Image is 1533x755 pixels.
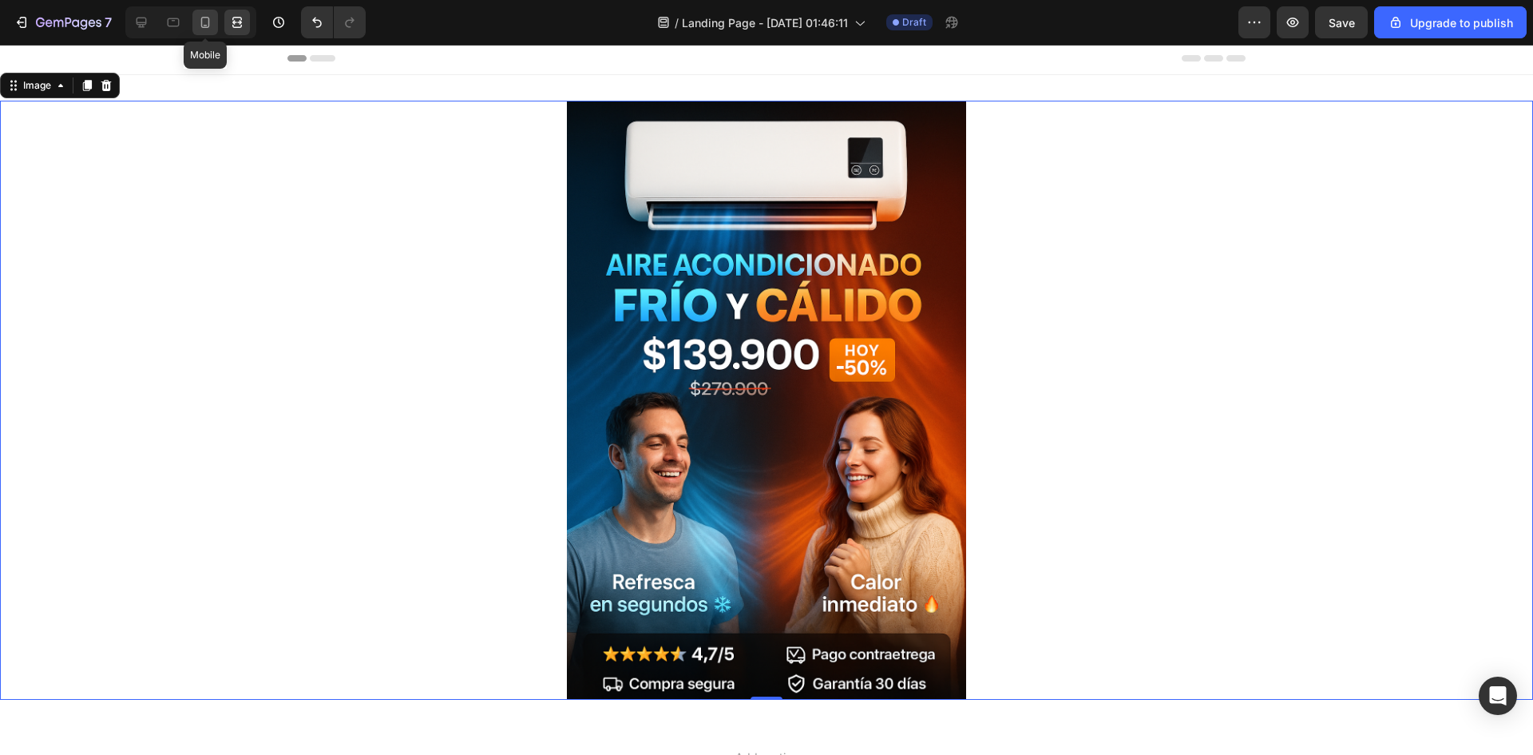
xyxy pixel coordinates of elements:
span: Add section [729,704,805,721]
button: 7 [6,6,119,38]
div: Undo/Redo [301,6,366,38]
button: Upgrade to publish [1374,6,1527,38]
button: Save [1315,6,1368,38]
span: Save [1329,16,1355,30]
span: / [675,14,679,31]
div: Image [20,34,54,48]
p: 7 [105,13,112,32]
span: Landing Page - [DATE] 01:46:11 [682,14,848,31]
span: Draft [902,15,926,30]
div: Upgrade to publish [1388,14,1513,31]
img: gempages_585348323934732957-6e87c509-6e2d-4fcb-9de4-a57c2d0cddb2.png [567,56,966,655]
div: Open Intercom Messenger [1479,677,1517,715]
